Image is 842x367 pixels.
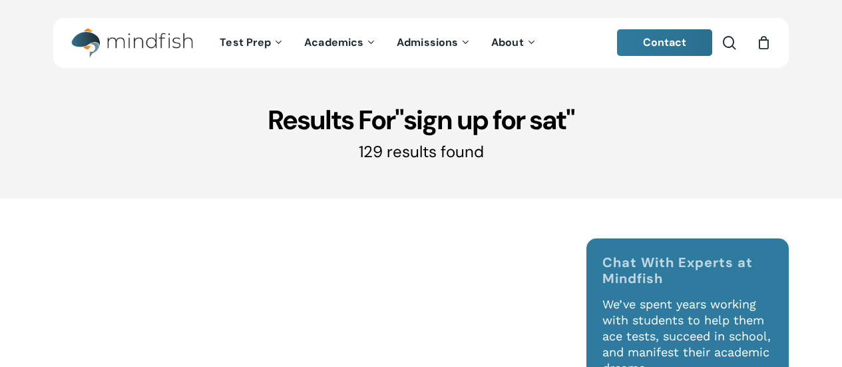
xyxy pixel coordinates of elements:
[53,103,789,137] h1: Results For
[756,35,771,50] a: Cart
[359,141,484,162] span: 129 results found
[481,37,547,49] a: About
[617,29,713,56] a: Contact
[220,35,271,49] span: Test Prep
[304,35,363,49] span: Academics
[395,103,574,137] span: "sign up for sat"
[491,35,524,49] span: About
[53,18,789,68] header: Main Menu
[643,35,687,49] span: Contact
[294,37,387,49] a: Academics
[602,254,772,286] h4: Chat With Experts at Mindfish
[210,37,294,49] a: Test Prep
[210,18,546,68] nav: Main Menu
[397,35,458,49] span: Admissions
[387,37,481,49] a: Admissions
